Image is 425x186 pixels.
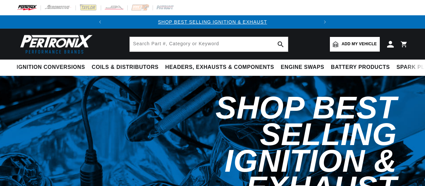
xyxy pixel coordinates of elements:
[330,37,380,52] a: Add my vehicle
[165,64,274,71] span: Headers, Exhausts & Components
[17,33,93,56] img: Pertronix
[162,60,277,75] summary: Headers, Exhausts & Components
[277,60,328,75] summary: Engine Swaps
[273,37,288,52] button: search button
[318,15,332,29] button: Translation missing: en.sections.announcements.next_announcement
[158,19,267,25] a: SHOP BEST SELLING IGNITION & EXHAUST
[342,41,377,47] span: Add my vehicle
[331,64,390,71] span: Battery Products
[92,64,159,71] span: Coils & Distributors
[328,60,393,75] summary: Battery Products
[107,18,318,26] div: 1 of 2
[17,60,88,75] summary: Ignition Conversions
[281,64,324,71] span: Engine Swaps
[93,15,107,29] button: Translation missing: en.sections.announcements.previous_announcement
[107,18,318,26] div: Announcement
[17,64,85,71] span: Ignition Conversions
[88,60,162,75] summary: Coils & Distributors
[130,37,288,52] input: Search Part #, Category or Keyword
